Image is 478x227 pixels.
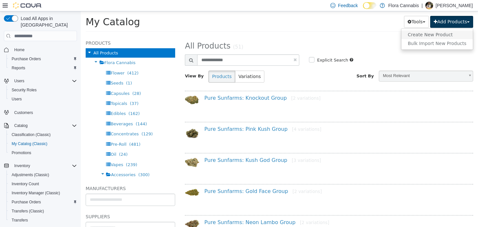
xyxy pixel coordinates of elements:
span: Home [14,47,25,52]
button: Adjustments (Classic) [6,170,80,179]
input: Dark Mode [363,2,377,9]
span: All Products [13,39,37,44]
span: (24) [38,141,47,145]
span: Users [14,78,24,84]
h5: Products [5,28,94,36]
label: Explicit Search [235,46,267,52]
button: Tools [323,5,348,17]
span: My Catalog (Classic) [12,141,48,146]
button: Inventory [1,161,80,170]
span: Customers [12,108,77,116]
span: Load All Apps in [GEOGRAPHIC_DATA] [18,15,77,28]
span: My Catalog [5,5,59,16]
span: (412) [47,59,58,64]
span: Inventory [14,163,30,168]
span: Catalog [12,122,77,130]
a: Promotions [9,149,34,157]
span: Reports [12,65,25,71]
span: Flower [30,59,44,64]
a: Inventory Manager (Classic) [9,189,63,197]
span: (144) [55,110,66,115]
span: Adjustments (Classic) [9,171,77,179]
span: (28) [51,80,60,85]
a: Transfers (Classic) [9,207,47,215]
span: Transfers (Classic) [12,209,44,214]
a: Create New Product [321,19,392,28]
button: Promotions [6,148,80,157]
img: 150 [104,115,119,130]
p: | [421,2,423,9]
a: Purchase Orders [9,198,44,206]
span: Security Roles [9,86,77,94]
span: Inventory [12,162,77,170]
small: [2 variations] [219,209,249,214]
span: Sort By [276,62,293,67]
a: Users [9,95,24,103]
a: Most Relevant [298,59,392,70]
button: Inventory [12,162,33,170]
span: (239) [45,151,57,156]
a: Home [12,46,27,54]
span: Vapes [30,151,42,156]
span: Purchase Orders [9,55,77,63]
span: (162) [48,100,59,105]
span: Promotions [12,150,31,155]
a: Pure Sunfarms: Neon Lambo Group[2 variations] [123,208,248,214]
span: Purchase Orders [9,198,77,206]
a: Security Roles [9,86,39,94]
span: Inventory Count [12,181,39,187]
span: Users [12,96,22,102]
img: 150 [104,146,119,156]
a: Customers [12,109,36,117]
div: Lance Blair [425,2,433,9]
span: Topicals [30,90,46,95]
button: Inventory Count [6,179,80,188]
button: Add Products [349,5,392,17]
a: Classification (Classic) [9,131,53,139]
a: Pure Sunfarms: Gold Face Group[2 variations] [123,177,241,183]
span: Transfers [12,218,28,223]
span: Inventory Manager (Classic) [9,189,77,197]
a: Bulk Import New Products [321,28,392,37]
button: Catalog [12,122,30,130]
a: Adjustments (Classic) [9,171,52,179]
span: Classification (Classic) [9,131,77,139]
button: Transfers (Classic) [6,207,80,216]
span: Beverages [30,110,52,115]
span: Feedback [338,2,358,9]
span: Seeds [30,69,42,74]
a: Purchase Orders [9,55,44,63]
span: View By [104,62,123,67]
small: [4 variations] [211,115,240,120]
button: Customers [1,108,80,117]
span: Purchase Orders [12,56,41,62]
img: 150 [104,208,119,218]
a: Pure Sunfarms: Pink Kush Group[4 variations] [123,115,240,121]
button: Users [12,77,27,85]
button: Security Roles [6,85,80,95]
small: [2 variations] [212,177,241,183]
a: Pure Sunfarms: Kush God Group[3 variations] [123,146,240,152]
span: (300) [58,161,69,166]
button: Users [1,76,80,85]
a: Transfers [9,216,30,224]
span: Adjustments (Classic) [12,172,49,177]
a: My Catalog (Classic) [9,140,50,148]
img: 150 [104,84,119,93]
span: Capsules [30,80,49,85]
span: (481) [48,131,60,135]
span: Home [12,46,77,54]
span: Flora Cannabis [24,49,55,54]
p: [PERSON_NAME] [436,2,473,9]
button: Products [128,59,154,71]
span: Customers [14,110,33,115]
button: Home [1,45,80,54]
button: Variations [154,59,184,71]
button: Catalog [1,121,80,130]
button: Inventory Manager (Classic) [6,188,80,198]
span: Catalog [14,123,27,128]
span: Users [12,77,77,85]
button: Users [6,95,80,104]
span: (37) [49,90,58,95]
button: Transfers [6,216,80,225]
